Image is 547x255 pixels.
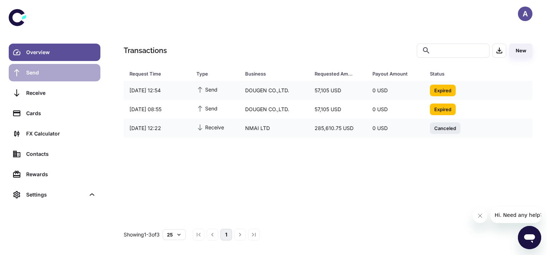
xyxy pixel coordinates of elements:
div: FX Calculator [26,130,96,138]
div: [DATE] 12:22 [124,121,191,135]
div: Payout Amount [372,69,412,79]
span: Status [430,69,502,79]
div: 285,610.75 USD [309,121,367,135]
div: Receive [26,89,96,97]
a: FX Calculator [9,125,100,142]
div: NMAI LTD [239,121,309,135]
iframe: Message from company [490,207,541,223]
div: 0 USD [367,102,424,116]
button: A [518,7,532,21]
div: 0 USD [367,121,424,135]
div: Rewards [26,170,96,178]
span: Request Time [129,69,188,79]
nav: pagination navigation [192,229,261,240]
span: Send [196,85,217,93]
button: New [509,44,532,58]
div: 0 USD [367,84,424,97]
span: Send [196,104,217,112]
div: 57,105 USD [309,102,367,116]
a: Contacts [9,145,100,163]
button: 25 [163,229,186,240]
div: Send [26,69,96,77]
iframe: Close message [473,209,487,223]
div: DOUGEN CO.,LTD. [239,102,309,116]
div: 57,105 USD [309,84,367,97]
div: Status [430,69,493,79]
span: Payout Amount [372,69,422,79]
span: Hi. Need any help? [4,5,52,11]
p: Showing 1-3 of 3 [124,231,160,239]
div: Overview [26,48,96,56]
a: Overview [9,44,100,61]
a: Send [9,64,100,81]
div: [DATE] 12:54 [124,84,191,97]
span: Expired [430,86,456,94]
div: [DATE] 08:55 [124,102,191,116]
div: Request Time [129,69,178,79]
div: Requested Amount [315,69,354,79]
a: Cards [9,105,100,122]
div: Settings [26,191,85,199]
div: Settings [9,186,100,203]
div: DOUGEN CO.,LTD. [239,84,309,97]
button: page 1 [220,229,232,240]
a: Rewards [9,166,100,183]
a: Receive [9,84,100,102]
span: Canceled [430,124,460,131]
span: Type [196,69,236,79]
span: Requested Amount [315,69,364,79]
div: Type [196,69,227,79]
span: Expired [430,105,456,113]
h1: Transactions [124,45,167,56]
iframe: Button to launch messaging window [518,226,541,249]
span: Receive [196,123,224,131]
div: Cards [26,109,96,117]
div: Contacts [26,150,96,158]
